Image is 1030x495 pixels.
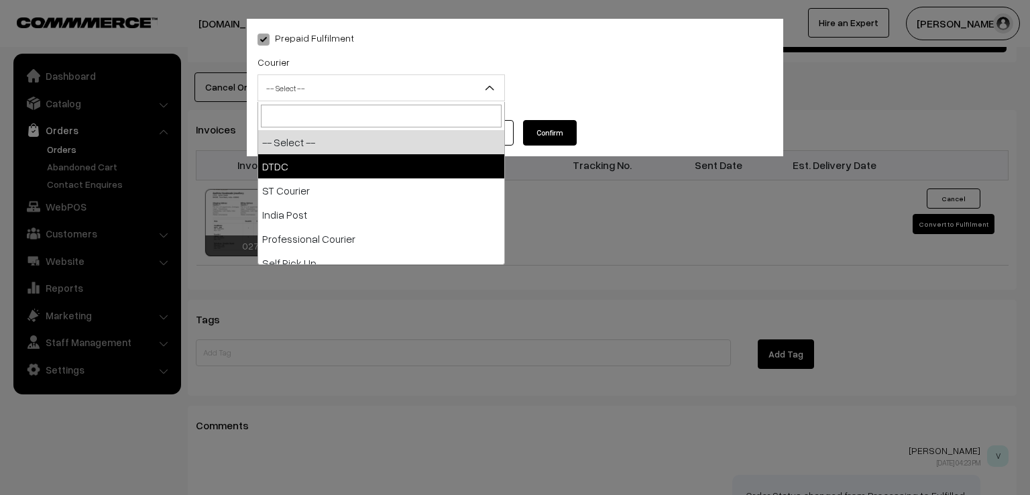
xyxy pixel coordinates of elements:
li: DTDC [258,154,504,178]
span: -- Select -- [258,76,504,100]
li: Professional Courier [258,227,504,251]
li: India Post [258,203,504,227]
li: Self Pick Up [258,251,504,275]
label: Courier [257,55,290,69]
span: -- Select -- [257,74,505,101]
button: Confirm [523,120,577,146]
li: ST Courier [258,178,504,203]
li: -- Select -- [258,130,504,154]
label: Prepaid Fulfilment [257,31,354,45]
